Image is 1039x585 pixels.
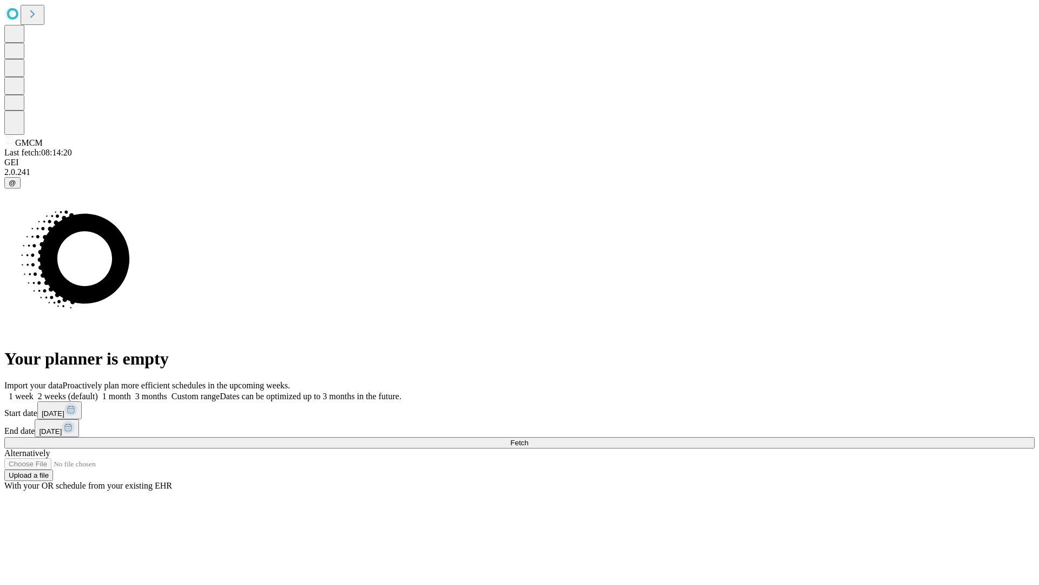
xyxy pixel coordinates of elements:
[42,409,64,418] span: [DATE]
[4,158,1035,167] div: GEI
[38,392,98,401] span: 2 weeks (default)
[135,392,167,401] span: 3 months
[172,392,220,401] span: Custom range
[15,138,43,147] span: GMCM
[37,401,82,419] button: [DATE]
[4,401,1035,419] div: Start date
[4,437,1035,448] button: Fetch
[9,179,16,187] span: @
[63,381,290,390] span: Proactively plan more efficient schedules in the upcoming weeks.
[4,148,72,157] span: Last fetch: 08:14:20
[4,177,21,188] button: @
[4,481,172,490] span: With your OR schedule from your existing EHR
[510,439,528,447] span: Fetch
[9,392,34,401] span: 1 week
[4,470,53,481] button: Upload a file
[4,349,1035,369] h1: Your planner is empty
[4,419,1035,437] div: End date
[102,392,131,401] span: 1 month
[35,419,79,437] button: [DATE]
[4,381,63,390] span: Import your data
[220,392,401,401] span: Dates can be optimized up to 3 months in the future.
[4,448,50,458] span: Alternatively
[39,427,62,435] span: [DATE]
[4,167,1035,177] div: 2.0.241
